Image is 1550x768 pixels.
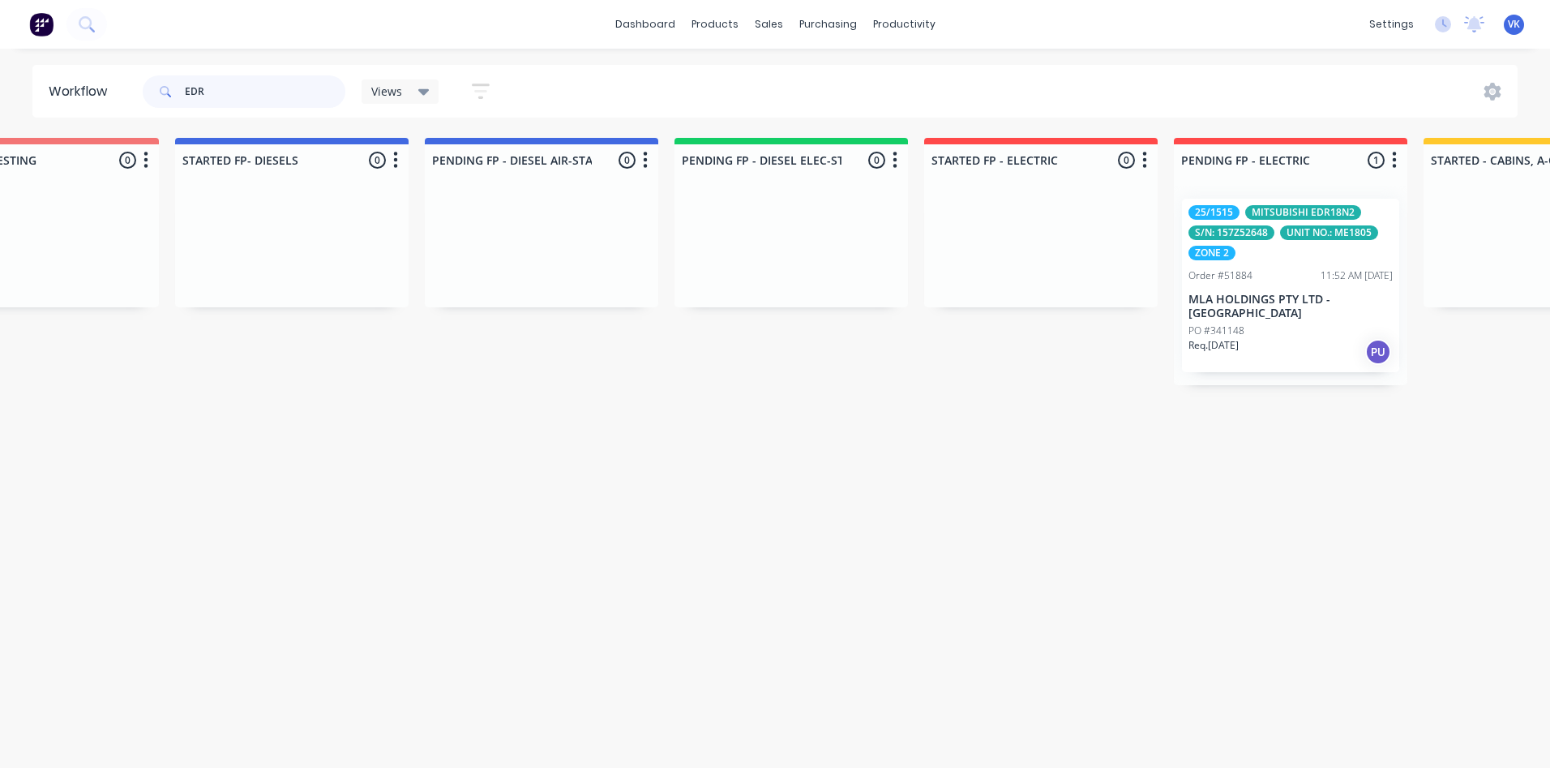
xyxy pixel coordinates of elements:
div: UNIT NO.: ME1805 [1280,225,1378,240]
img: Factory [29,12,54,36]
div: purchasing [791,12,865,36]
div: sales [747,12,791,36]
div: PU [1365,339,1391,365]
div: 11:52 AM [DATE] [1321,268,1393,283]
p: MLA HOLDINGS PTY LTD - [GEOGRAPHIC_DATA] [1188,293,1393,320]
div: ZONE 2 [1188,246,1235,260]
div: Order #51884 [1188,268,1252,283]
span: Views [371,83,402,100]
p: Req. [DATE] [1188,338,1239,353]
div: Workflow [49,82,115,101]
input: Search for orders... [185,75,345,108]
div: S/N: 157Z52648 [1188,225,1274,240]
div: settings [1361,12,1422,36]
a: dashboard [607,12,683,36]
div: 25/1515 [1188,205,1240,220]
div: MITSUBISHI EDR18N2 [1245,205,1361,220]
span: VK [1508,17,1520,32]
div: 25/1515MITSUBISHI EDR18N2S/N: 157Z52648UNIT NO.: ME1805ZONE 2Order #5188411:52 AM [DATE]MLA HOLDI... [1182,199,1399,372]
p: PO #341148 [1188,324,1244,338]
div: products [683,12,747,36]
div: productivity [865,12,944,36]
